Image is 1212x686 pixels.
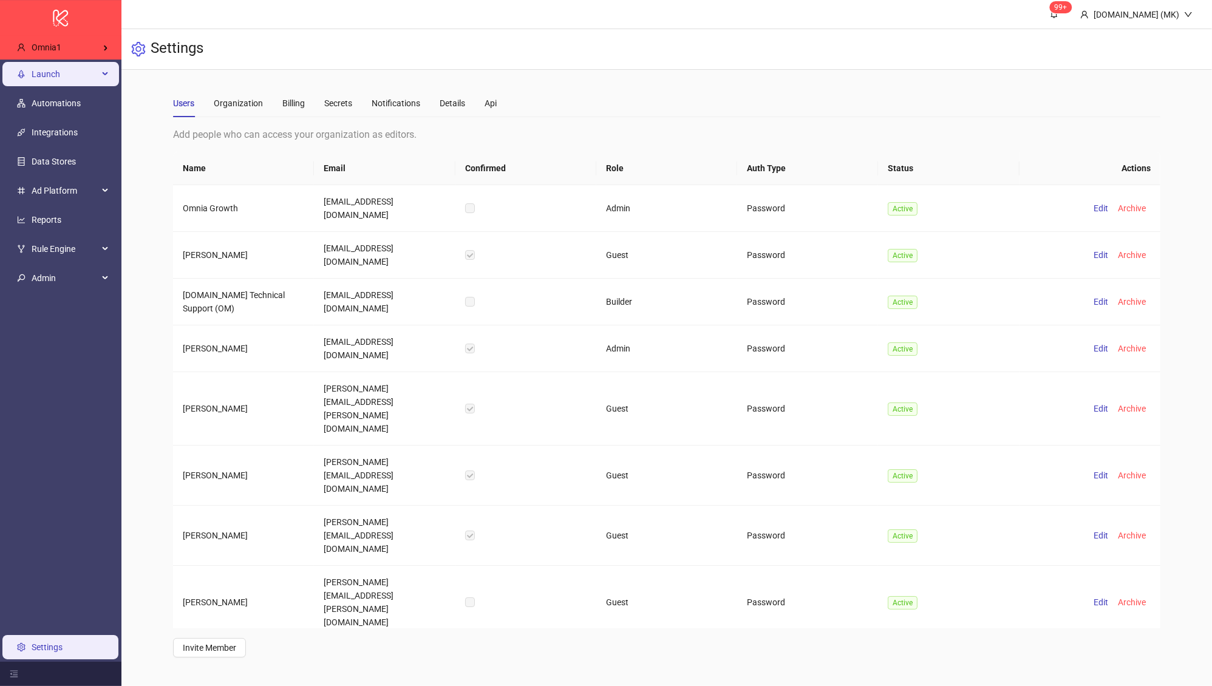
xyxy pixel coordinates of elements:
[1080,10,1089,19] span: user
[737,325,878,372] td: Password
[1118,250,1146,260] span: Archive
[214,97,263,110] div: Organization
[878,152,1019,185] th: Status
[737,232,878,279] td: Password
[314,279,455,325] td: [EMAIL_ADDRESS][DOMAIN_NAME]
[888,249,918,262] span: Active
[1089,595,1113,610] button: Edit
[1094,297,1108,307] span: Edit
[737,372,878,446] td: Password
[1089,528,1113,543] button: Edit
[1118,297,1146,307] span: Archive
[32,157,76,166] a: Data Stores
[1089,341,1113,356] button: Edit
[1118,597,1146,607] span: Archive
[17,186,26,195] span: number
[1118,531,1146,540] span: Archive
[1184,10,1193,19] span: down
[17,274,26,282] span: key
[1094,470,1108,480] span: Edit
[440,97,465,110] div: Details
[32,178,98,203] span: Ad Platform
[173,97,194,110] div: Users
[888,296,918,309] span: Active
[173,279,314,325] td: [DOMAIN_NAME] Technical Support (OM)
[596,152,737,185] th: Role
[1094,597,1108,607] span: Edit
[183,643,236,653] span: Invite Member
[1089,401,1113,416] button: Edit
[1113,528,1151,543] button: Archive
[173,325,314,372] td: [PERSON_NAME]
[1118,344,1146,353] span: Archive
[173,127,1160,142] div: Add people who can access your organization as editors.
[737,446,878,506] td: Password
[1118,203,1146,213] span: Archive
[596,185,737,232] td: Admin
[314,152,455,185] th: Email
[888,202,918,216] span: Active
[314,506,455,566] td: [PERSON_NAME][EMAIL_ADDRESS][DOMAIN_NAME]
[173,638,246,657] button: Invite Member
[888,342,918,356] span: Active
[17,70,26,78] span: rocket
[1118,470,1146,480] span: Archive
[1089,248,1113,262] button: Edit
[596,506,737,566] td: Guest
[151,39,203,59] h3: Settings
[1113,201,1151,216] button: Archive
[1113,401,1151,416] button: Archive
[10,670,18,678] span: menu-fold
[888,596,918,610] span: Active
[596,372,737,446] td: Guest
[314,232,455,279] td: [EMAIL_ADDRESS][DOMAIN_NAME]
[32,62,98,86] span: Launch
[32,237,98,261] span: Rule Engine
[1020,152,1160,185] th: Actions
[32,642,63,652] a: Settings
[1094,344,1108,353] span: Edit
[596,566,737,639] td: Guest
[1094,404,1108,413] span: Edit
[173,232,314,279] td: [PERSON_NAME]
[1113,341,1151,356] button: Archive
[888,469,918,483] span: Active
[1050,10,1058,18] span: bell
[1094,250,1108,260] span: Edit
[32,42,61,52] span: Omnia1
[32,127,78,137] a: Integrations
[1113,468,1151,483] button: Archive
[737,279,878,325] td: Password
[888,402,918,416] span: Active
[314,325,455,372] td: [EMAIL_ADDRESS][DOMAIN_NAME]
[596,325,737,372] td: Admin
[173,506,314,566] td: [PERSON_NAME]
[131,42,146,56] span: setting
[173,566,314,639] td: [PERSON_NAME]
[324,97,352,110] div: Secrets
[596,446,737,506] td: Guest
[314,372,455,446] td: [PERSON_NAME][EMAIL_ADDRESS][PERSON_NAME][DOMAIN_NAME]
[1089,294,1113,309] button: Edit
[888,529,918,543] span: Active
[314,185,455,232] td: [EMAIL_ADDRESS][DOMAIN_NAME]
[1094,531,1108,540] span: Edit
[1094,203,1108,213] span: Edit
[1089,201,1113,216] button: Edit
[372,97,420,110] div: Notifications
[737,185,878,232] td: Password
[1118,404,1146,413] span: Archive
[596,232,737,279] td: Guest
[455,152,596,185] th: Confirmed
[737,506,878,566] td: Password
[1113,248,1151,262] button: Archive
[32,266,98,290] span: Admin
[1089,8,1184,21] div: [DOMAIN_NAME] (MK)
[1050,1,1072,13] sup: 111
[32,215,61,225] a: Reports
[173,372,314,446] td: [PERSON_NAME]
[737,566,878,639] td: Password
[17,245,26,253] span: fork
[485,97,497,110] div: Api
[173,446,314,506] td: [PERSON_NAME]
